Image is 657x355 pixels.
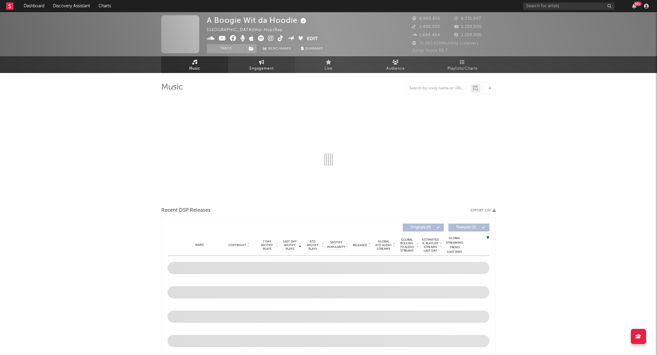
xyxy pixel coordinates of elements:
span: Live [325,65,332,72]
button: Features(0) [448,224,489,231]
span: Benchmark [268,45,291,53]
span: Recent DSP Releases [161,207,210,214]
span: Jump Score: 65.7 [412,49,448,53]
span: 1,200,000 [454,33,482,37]
button: Summary [298,44,327,53]
span: Estimated % Playlist Streams Last Day [422,238,439,252]
span: 2,400,000 [412,25,440,29]
span: Features ( 0 ) [452,226,480,229]
span: 5,250,000 [454,25,482,29]
span: 15,993,610 Monthly Listeners [412,41,479,45]
a: Benchmark [260,44,295,53]
span: 8,960,855 [412,17,440,21]
span: 1,648,464 [412,33,440,37]
span: 7 Day Spotify Plays [259,240,275,251]
span: Audience [386,65,405,72]
button: Edit [307,35,318,43]
input: Search by song name or URL [406,86,471,91]
span: Engagement [249,65,274,72]
span: ATD Spotify Plays [304,240,321,251]
span: Spotify Popularity [327,240,345,249]
a: Music [161,56,228,73]
span: Global Rolling 7D Audio Streams [398,238,415,252]
div: Global Streaming Trend (Last 60D) [445,236,464,254]
button: 99+ [632,4,636,9]
div: A Boogie Wit da Hoodie [207,15,308,25]
div: 99 + [634,2,641,6]
span: Originals ( 0 ) [407,226,435,229]
span: Last Day Spotify Plays [282,240,298,251]
span: Copyright [228,243,246,247]
button: Export CSV [471,209,496,212]
span: Summary [305,47,323,50]
a: Playlists/Charts [429,56,496,73]
button: Track [207,44,245,53]
div: Name [180,243,220,247]
a: Live [295,56,362,73]
span: 6,731,907 [454,17,481,21]
div: [GEOGRAPHIC_DATA] | Hip-Hop/Rap [207,26,290,34]
span: Playlists/Charts [447,65,478,72]
span: Global ATD Audio Streams [375,240,392,251]
button: Originals(0) [403,224,444,231]
a: Audience [362,56,429,73]
input: Search for artists [523,2,614,10]
span: Music [189,65,200,72]
a: Engagement [228,56,295,73]
span: Released [353,243,367,247]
